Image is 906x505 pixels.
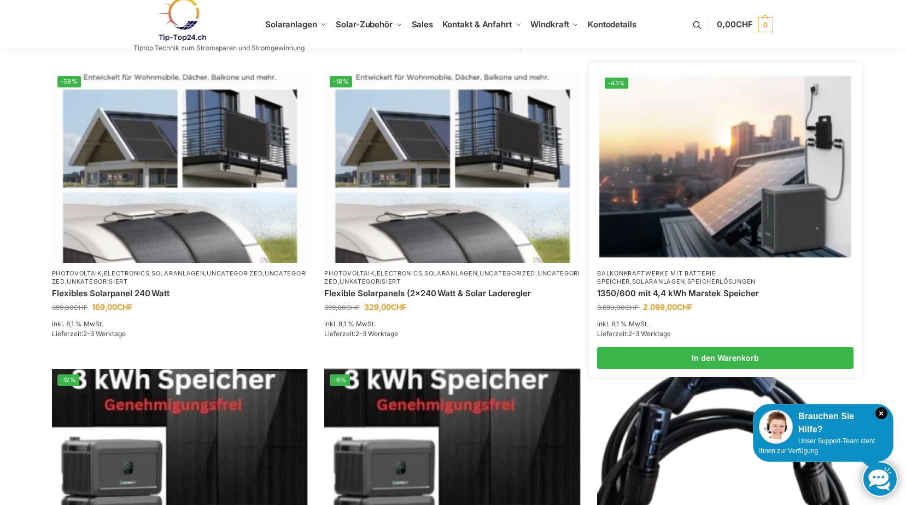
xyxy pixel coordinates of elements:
[324,269,581,286] p: , , , , ,
[412,19,434,30] span: Sales
[597,319,854,329] p: inkl. 8,1 % MwSt.
[717,8,773,41] a: 0,00CHF 0
[480,269,535,277] a: Uncategorized
[759,410,887,436] div: Brauchen Sie Hilfe?
[632,278,685,285] a: Solaranlagen
[597,330,671,338] span: Lieferzeit:
[265,19,317,30] span: Solaranlagen
[442,19,512,30] span: Kontakt & Anfahrt
[52,288,308,299] a: Flexibles Solarpanel 240 Watt
[530,19,569,30] span: Windkraft
[377,269,423,277] a: Electronics
[600,72,851,261] img: Balkon-Terrassen-Kraftwerke 10
[759,437,875,455] span: Unser Support-Team steht Ihnen zur Verfügung
[717,19,752,30] span: 0,00
[597,269,716,285] a: Balkonkraftwerke mit Batterie Speicher
[643,302,692,312] bdi: 2.099,00
[875,407,887,419] i: Schließen
[588,19,636,30] span: Kontodetails
[52,269,308,286] p: , , , , ,
[324,71,581,263] a: -18%Flexible Solar Module für Wohnmobile Camping Balkon
[324,269,580,285] a: Uncategorized
[52,303,87,312] bdi: 399,00
[104,269,150,277] a: Electronics
[52,71,308,263] img: Balkon-Terrassen-Kraftwerke 8
[336,19,393,30] span: Solar-Zubehör
[133,45,305,51] p: Tiptop Technik zum Stromsparen und Stromgewinnung
[364,302,406,312] bdi: 329,00
[597,269,854,286] p: , ,
[736,19,753,30] span: CHF
[346,303,360,312] span: CHF
[324,71,581,263] img: Balkon-Terrassen-Kraftwerke 8
[628,330,671,338] span: 2-3 Werktage
[52,269,307,285] a: Uncategorized
[74,303,87,312] span: CHF
[324,330,398,338] span: Lieferzeit:
[117,302,132,312] span: CHF
[758,17,773,32] span: 0
[151,269,204,277] a: Solaranlagen
[52,319,308,329] p: inkl. 8,1 % MwSt.
[597,288,854,299] a: 1350/600 mit 4,4 kWh Marstek Speicher
[324,288,581,299] a: Flexible Solarpanels (2×240 Watt & Solar Laderegler
[687,278,756,285] a: Speicherlösungen
[677,302,692,312] span: CHF
[83,330,126,338] span: 2-3 Werktage
[52,269,102,277] a: Photovoltaik
[391,302,406,312] span: CHF
[424,269,477,277] a: Solaranlagen
[324,269,374,277] a: Photovoltaik
[759,410,793,444] img: Customer service
[340,278,401,285] a: Unkategorisiert
[92,302,132,312] bdi: 169,00
[207,269,262,277] a: Uncategorized
[52,330,126,338] span: Lieferzeit:
[355,330,398,338] span: 2-3 Werktage
[597,303,639,312] bdi: 3.690,00
[597,347,854,369] a: In den Warenkorb legen: „1350/600 mit 4,4 kWh Marstek Speicher“
[324,319,581,329] p: inkl. 8,1 % MwSt.
[625,303,639,312] span: CHF
[52,71,308,263] a: -58%Flexible Solar Module für Wohnmobile Camping Balkon
[67,278,128,285] a: Unkategorisiert
[600,72,851,261] a: -43%Balkonkraftwerk mit Marstek Speicher
[324,303,360,312] bdi: 399,00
